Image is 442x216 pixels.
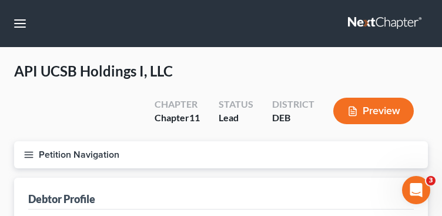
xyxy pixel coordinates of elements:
div: DEB [272,111,314,125]
button: Preview [333,98,414,124]
div: District [272,98,314,111]
div: Lead [219,111,253,125]
div: Status [219,98,253,111]
iframe: Intercom live chat [402,176,430,204]
span: API UCSB Holdings I, LLC [14,62,173,79]
span: 3 [426,176,436,185]
span: 11 [189,112,200,123]
div: Debtor Profile [28,192,95,206]
div: Chapter [155,111,200,125]
div: Chapter [155,98,200,111]
button: Petition Navigation [14,141,428,168]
